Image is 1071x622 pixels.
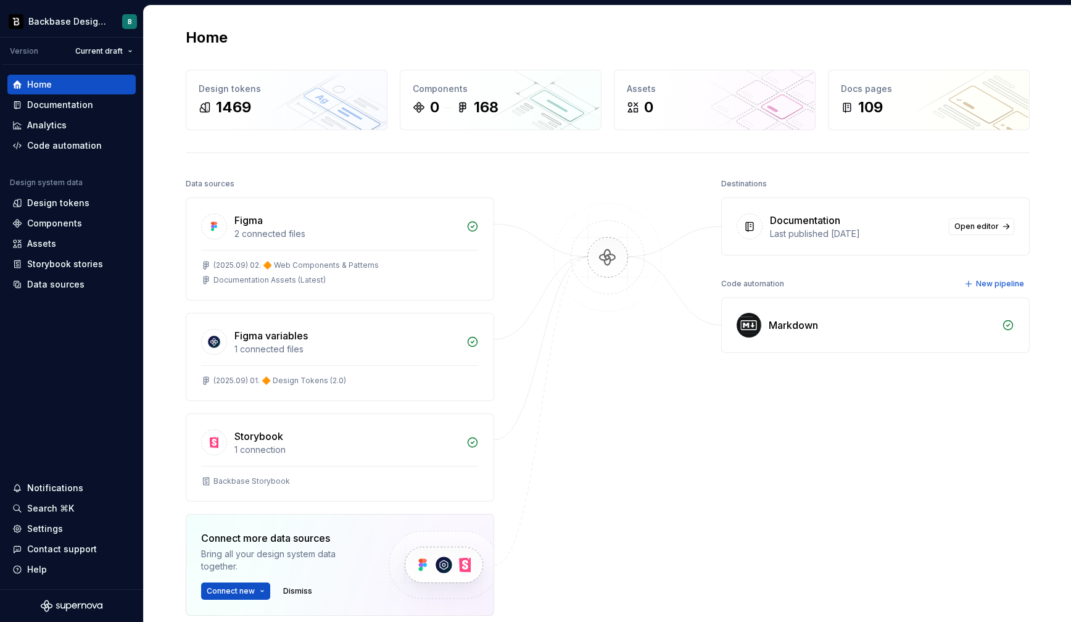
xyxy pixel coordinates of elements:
a: Assets [7,234,136,254]
a: Figma2 connected files(2025.09) 02. 🔶 Web Components & PatternsDocumentation Assets (Latest) [186,197,494,301]
a: Code automation [7,136,136,155]
span: Dismiss [283,586,312,596]
div: Markdown [769,318,818,333]
div: Documentation [27,99,93,111]
img: ef5c8306-425d-487c-96cf-06dd46f3a532.png [9,14,23,29]
div: 168 [474,97,498,117]
a: Components0168 [400,70,602,130]
div: Backbase Design System [28,15,107,28]
a: Figma variables1 connected files(2025.09) 01. 🔶 Design Tokens (2.0) [186,313,494,401]
button: Contact support [7,539,136,559]
a: Documentation [7,95,136,115]
a: Settings [7,519,136,539]
span: Open editor [954,222,999,231]
div: Components [27,217,82,230]
button: Notifications [7,478,136,498]
div: Settings [27,523,63,535]
a: Docs pages109 [828,70,1030,130]
button: New pipeline [961,275,1030,292]
div: Search ⌘K [27,502,74,515]
button: Dismiss [278,583,318,600]
div: Destinations [721,175,767,193]
div: Code automation [27,139,102,152]
div: 1 connection [234,444,459,456]
button: Backbase Design SystemB [2,8,141,35]
div: Connect more data sources [201,531,368,545]
div: Analytics [27,119,67,131]
div: 0 [644,97,653,117]
div: (2025.09) 01. 🔶 Design Tokens (2.0) [213,376,346,386]
div: Code automation [721,275,784,292]
div: 1 connected files [234,343,459,355]
div: Home [27,78,52,91]
a: Data sources [7,275,136,294]
div: Assets [627,83,803,95]
div: Documentation Assets (Latest) [213,275,326,285]
div: Design system data [10,178,83,188]
a: Open editor [949,218,1014,235]
div: Contact support [27,543,97,555]
span: Connect new [207,586,255,596]
div: Storybook stories [27,258,103,270]
div: Backbase Storybook [213,476,290,486]
button: Help [7,560,136,579]
a: Design tokens1469 [186,70,387,130]
button: Search ⌘K [7,499,136,518]
div: Notifications [27,482,83,494]
a: Storybook stories [7,254,136,274]
a: Components [7,214,136,233]
a: Design tokens [7,193,136,213]
button: Current draft [70,43,138,60]
div: Components [413,83,589,95]
div: Storybook [234,429,283,444]
div: Design tokens [199,83,374,95]
div: 109 [858,97,883,117]
div: Bring all your design system data together. [201,548,368,573]
div: 1469 [216,97,251,117]
span: New pipeline [976,279,1024,289]
div: Data sources [27,278,85,291]
div: Assets [27,238,56,250]
a: Home [7,75,136,94]
div: 2 connected files [234,228,459,240]
div: Design tokens [27,197,89,209]
div: (2025.09) 02. 🔶 Web Components & Patterns [213,260,379,270]
div: B [128,17,132,27]
h2: Home [186,28,228,48]
div: Documentation [770,213,840,228]
div: Data sources [186,175,234,193]
a: Analytics [7,115,136,135]
svg: Supernova Logo [41,600,102,612]
div: Last published [DATE] [770,228,941,240]
button: Connect new [201,583,270,600]
div: Figma [234,213,263,228]
span: Current draft [75,46,123,56]
div: Figma variables [234,328,308,343]
div: 0 [430,97,439,117]
a: Assets0 [614,70,816,130]
div: Help [27,563,47,576]
a: Storybook1 connectionBackbase Storybook [186,413,494,502]
div: Version [10,46,38,56]
div: Docs pages [841,83,1017,95]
